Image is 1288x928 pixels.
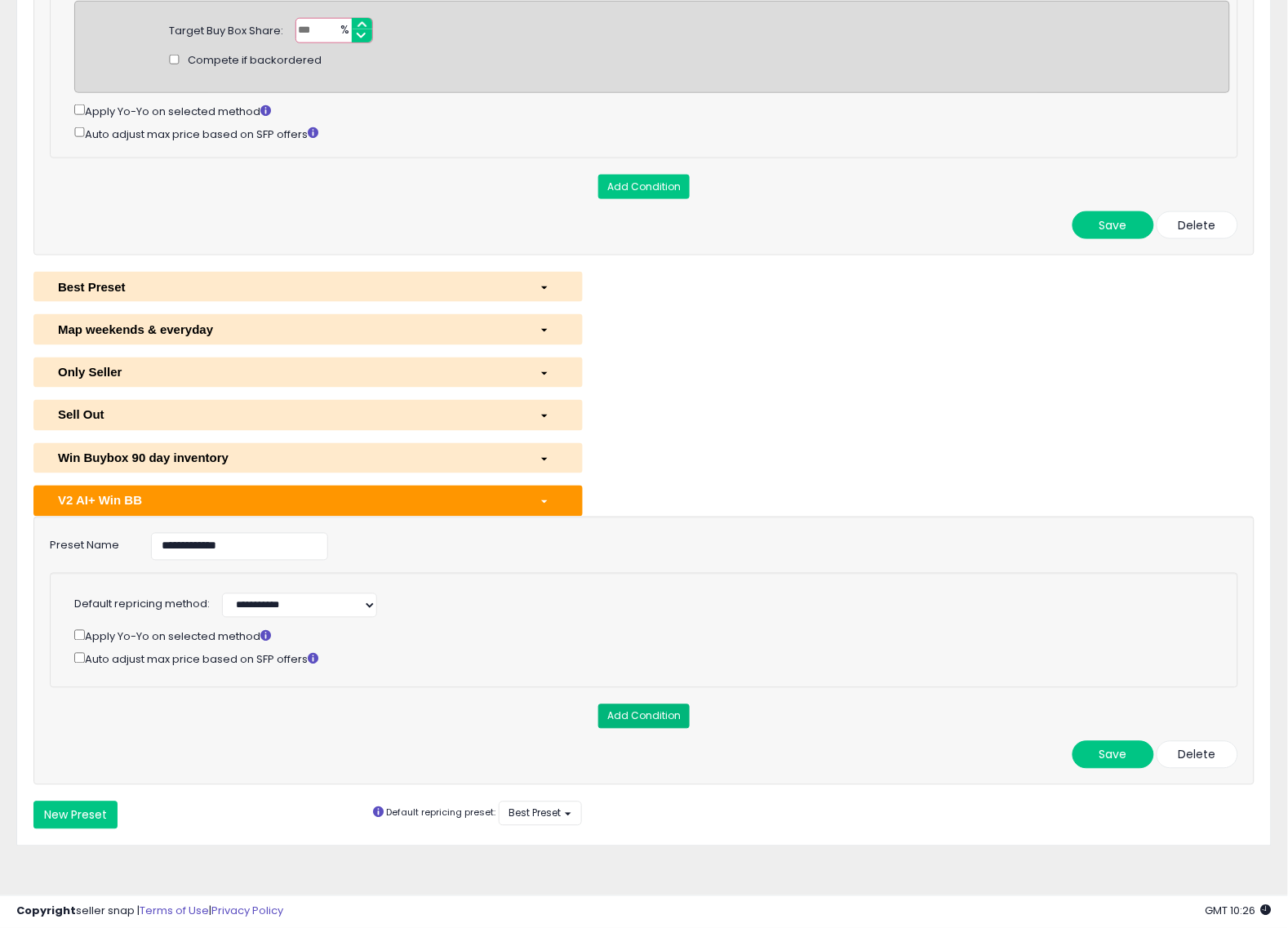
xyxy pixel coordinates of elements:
span: % [331,19,357,43]
button: Best Preset [499,801,582,825]
div: Auto adjust max price based on SFP offers [74,650,1207,668]
div: seller snap | | [16,904,283,920]
span: 2025-10-13 10:26 GMT [1206,904,1272,919]
button: Save [1073,741,1154,769]
a: Terms of Use [140,904,209,919]
div: Sell Out [46,406,527,424]
button: Map weekends & everyday [33,314,583,344]
div: Only Seller [46,364,527,381]
div: Best Preset [46,278,527,295]
button: V2 AI+ Win BB [33,486,583,516]
div: Target Buy Box Share: [169,18,283,39]
button: Sell Out [33,400,583,430]
span: Compete if backordered [188,53,322,69]
button: New Preset [33,801,118,829]
button: Only Seller [33,357,583,388]
div: Apply Yo-Yo on selected method [74,627,1207,645]
div: Map weekends & everyday [46,321,527,338]
div: Auto adjust max price based on SFP offers [74,124,1230,142]
button: Best Preset [33,272,583,302]
button: Delete [1157,741,1238,769]
button: Save [1073,211,1154,239]
button: Delete [1157,211,1238,239]
strong: Copyright [16,904,76,919]
span: Best Preset [509,806,562,820]
div: V2 AI+ Win BB [46,492,527,509]
label: Preset Name [38,533,139,554]
div: Win Buybox 90 day inventory [46,450,527,467]
button: Win Buybox 90 day inventory [33,443,583,473]
label: Default repricing method: [74,597,210,613]
button: Add Condition [598,175,690,199]
div: Apply Yo-Yo on selected method [74,101,1230,119]
button: Add Condition [598,704,690,729]
a: Privacy Policy [211,904,283,919]
small: Default repricing preset: [387,807,496,820]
